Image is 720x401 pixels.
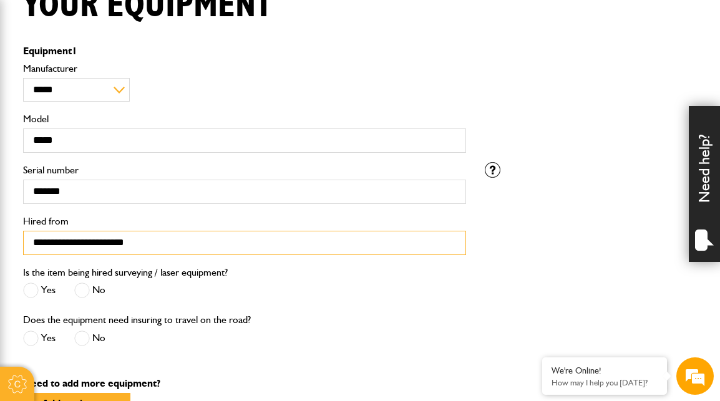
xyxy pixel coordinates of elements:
[16,189,228,216] input: Enter your phone number
[23,315,251,325] label: Does the equipment need insuring to travel on the road?
[21,69,52,87] img: d_20077148190_company_1631870298795_20077148190
[74,331,105,346] label: No
[23,268,228,278] label: Is the item being hired surveying / laser equipment?
[74,283,105,298] label: No
[16,115,228,143] input: Enter your last name
[16,226,228,301] textarea: Type your message and hit 'Enter'
[65,70,210,86] div: Chat with us now
[23,46,466,56] p: Equipment
[205,6,235,36] div: Minimize live chat window
[552,365,658,376] div: We're Online!
[23,114,466,124] label: Model
[552,378,658,387] p: How may I help you today?
[23,283,56,298] label: Yes
[23,216,466,226] label: Hired from
[23,64,466,74] label: Manufacturer
[23,379,697,389] p: Need to add more equipment?
[16,152,228,180] input: Enter your email address
[170,312,226,329] em: Start Chat
[72,45,77,57] span: 1
[23,165,466,175] label: Serial number
[23,331,56,346] label: Yes
[689,106,720,262] div: Need help?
